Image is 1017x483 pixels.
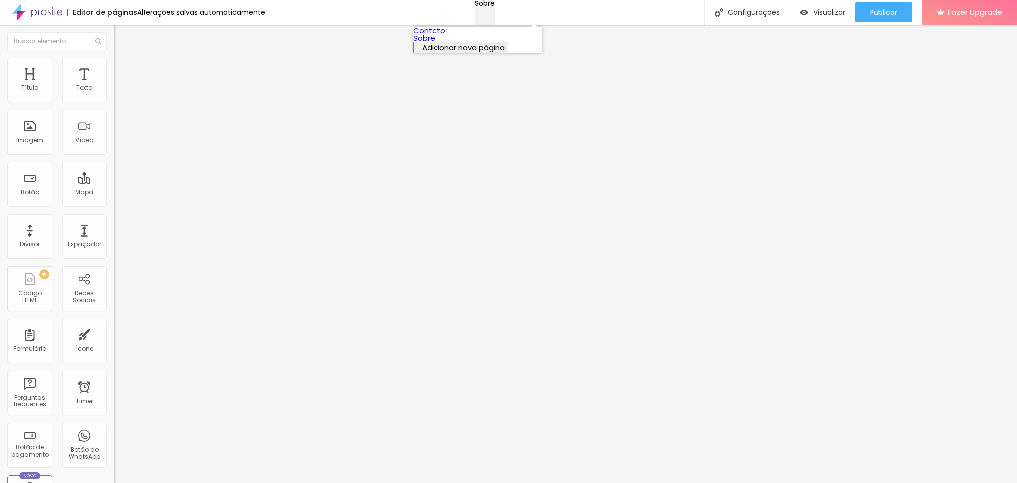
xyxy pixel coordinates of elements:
[413,25,445,36] a: Contato
[790,2,855,22] button: Visualizar
[855,2,912,22] button: Publicar
[75,189,93,196] div: Mapa
[65,446,104,461] div: Botão do WhatsApp
[76,345,93,352] div: Ícone
[114,25,1017,483] iframe: Editor
[19,472,41,479] div: Novo
[75,137,93,144] div: Vídeo
[65,290,104,304] div: Redes Sociais
[10,444,49,458] div: Botão de pagamento
[413,42,508,53] button: Adicionar nova página
[67,9,137,16] div: Editor de páginas
[870,8,897,16] span: Publicar
[413,33,435,43] a: Sobre
[800,8,808,17] img: view-1.svg
[20,241,40,248] div: Divisor
[21,189,39,196] div: Botão
[7,32,107,50] input: Buscar elemento
[13,345,46,352] div: Formulário
[21,84,38,91] div: Título
[813,8,845,16] span: Visualizar
[948,8,1002,16] span: Fazer Upgrade
[10,290,49,304] div: Código HTML
[422,42,505,53] span: Adicionar nova página
[76,398,93,404] div: Timer
[715,8,723,17] img: Icone
[95,38,101,44] img: Icone
[16,137,43,144] div: Imagem
[10,394,49,408] div: Perguntas frequentes
[76,84,92,91] div: Texto
[137,9,265,16] div: Alterações salvas automaticamente
[68,241,101,248] div: Espaçador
